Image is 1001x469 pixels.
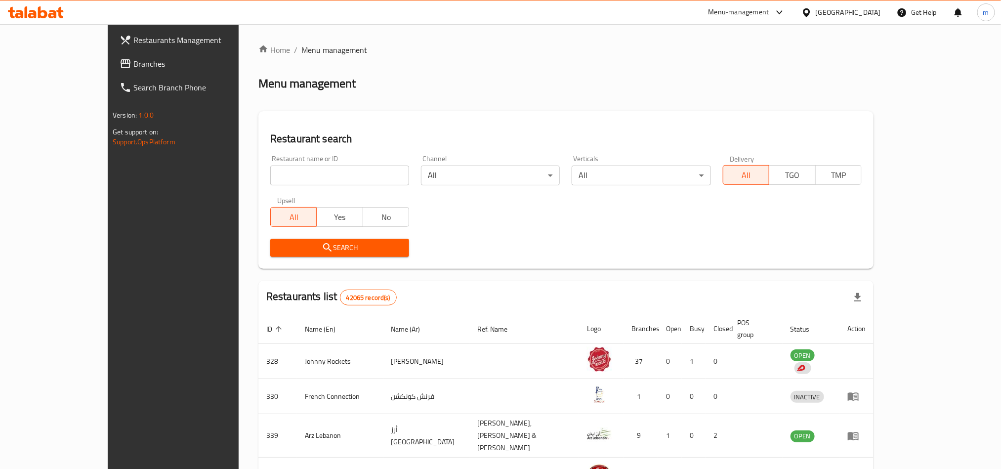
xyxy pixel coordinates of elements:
[572,166,710,185] div: All
[658,414,682,458] td: 1
[706,379,729,414] td: 0
[796,364,805,373] img: delivery hero logo
[816,7,881,18] div: [GEOGRAPHIC_DATA]
[113,135,175,148] a: Support.OpsPlatform
[706,344,729,379] td: 0
[316,207,363,227] button: Yes
[383,379,469,414] td: فرنش كونكشن
[727,168,765,182] span: All
[682,414,706,458] td: 0
[820,168,858,182] span: TMP
[297,414,383,458] td: Arz Lebanon
[258,414,297,458] td: 339
[709,6,769,18] div: Menu-management
[682,379,706,414] td: 0
[277,197,295,204] label: Upsell
[301,44,367,56] span: Menu management
[340,293,396,302] span: 42065 record(s)
[983,7,989,18] span: m
[839,314,874,344] th: Action
[682,314,706,344] th: Busy
[706,314,729,344] th: Closed
[113,126,158,138] span: Get support on:
[278,242,401,254] span: Search
[275,210,313,224] span: All
[791,430,815,442] span: OPEN
[258,379,297,414] td: 330
[791,391,824,403] span: INACTIVE
[270,131,862,146] h2: Restaurant search
[658,379,682,414] td: 0
[391,323,433,335] span: Name (Ar)
[682,344,706,379] td: 1
[587,382,612,407] img: French Connection
[421,166,560,185] div: All
[723,165,769,185] button: All
[258,344,297,379] td: 328
[469,414,579,458] td: [PERSON_NAME],[PERSON_NAME] & [PERSON_NAME]
[587,422,612,446] img: Arz Lebanon
[266,289,397,305] h2: Restaurants list
[791,323,823,335] span: Status
[133,34,267,46] span: Restaurants Management
[133,58,267,70] span: Branches
[579,314,624,344] th: Logo
[297,344,383,379] td: Johnny Rockets
[773,168,811,182] span: TGO
[138,109,154,122] span: 1.0.0
[113,109,137,122] span: Version:
[270,239,409,257] button: Search
[658,344,682,379] td: 0
[624,344,658,379] td: 37
[112,28,275,52] a: Restaurants Management
[587,347,612,372] img: Johnny Rockets
[624,314,658,344] th: Branches
[791,349,815,361] div: OPEN
[297,379,383,414] td: French Connection
[706,414,729,458] td: 2
[847,390,866,402] div: Menu
[258,44,874,56] nav: breadcrumb
[112,76,275,99] a: Search Branch Phone
[730,155,754,162] label: Delivery
[363,207,409,227] button: No
[477,323,520,335] span: Ref. Name
[367,210,405,224] span: No
[624,414,658,458] td: 9
[294,44,297,56] li: /
[266,323,285,335] span: ID
[270,207,317,227] button: All
[847,430,866,442] div: Menu
[737,317,771,341] span: POS group
[624,379,658,414] td: 1
[321,210,359,224] span: Yes
[112,52,275,76] a: Branches
[769,165,815,185] button: TGO
[383,414,469,458] td: أرز [GEOGRAPHIC_DATA]
[815,165,862,185] button: TMP
[383,344,469,379] td: [PERSON_NAME]
[791,350,815,361] span: OPEN
[658,314,682,344] th: Open
[258,76,356,91] h2: Menu management
[305,323,348,335] span: Name (En)
[270,166,409,185] input: Search for restaurant name or ID..
[340,290,397,305] div: Total records count
[133,82,267,93] span: Search Branch Phone
[794,362,811,374] div: Indicates that the vendor menu management has been moved to DH Catalog service
[846,286,870,309] div: Export file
